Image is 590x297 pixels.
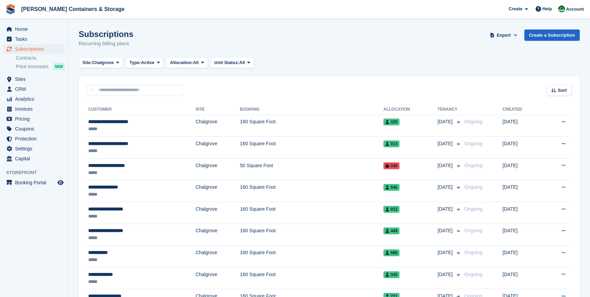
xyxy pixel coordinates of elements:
span: Help [542,5,552,12]
span: Subscriptions [15,44,56,54]
span: 320 [383,119,399,125]
span: Ongoing [464,141,482,146]
span: Sort [558,87,567,94]
td: [DATE] [502,202,542,224]
span: [DATE] [437,184,454,191]
span: Ongoing [464,206,482,212]
span: [DATE] [437,271,454,278]
a: menu [3,134,65,144]
a: Create a Subscription [524,29,580,41]
span: Coupons [15,124,56,134]
th: Created [502,104,542,115]
span: 688 [383,249,399,256]
span: [DATE] [437,140,454,147]
span: All [239,59,245,66]
span: 449 [383,227,399,234]
a: Contracts [16,55,65,61]
span: [DATE] [437,206,454,213]
span: Protection [15,134,56,144]
span: Account [566,6,584,13]
span: CRM [15,84,56,94]
span: Create [509,5,522,12]
span: 012 [383,206,399,213]
h1: Subscriptions [79,29,133,39]
th: Tenancy [437,104,461,115]
img: stora-icon-8386f47178a22dfd0bd8f6a31ec36ba5ce8667c1dd55bd0f319d3a0aa187defe.svg [5,4,16,14]
th: Site [196,104,240,115]
a: menu [3,24,65,34]
span: Export [497,32,511,39]
span: Ongoing [464,119,482,124]
td: 160 Square Foot [240,267,383,289]
span: Ongoing [464,184,482,190]
td: [DATE] [502,158,542,180]
th: Booking [240,104,383,115]
span: [DATE] [437,249,454,256]
td: [DATE] [502,180,542,202]
span: Unit Status: [214,59,239,66]
a: menu [3,114,65,124]
td: 160 Square Foot [240,246,383,268]
span: Ongoing [464,250,482,255]
a: [PERSON_NAME] Containers & Storage [18,3,127,15]
span: Ongoing [464,272,482,277]
a: menu [3,94,65,104]
span: [DATE] [437,227,454,234]
span: Sites [15,74,56,84]
button: Site: Chalgrove [79,57,123,69]
span: 013 [383,140,399,147]
span: Invoices [15,104,56,114]
td: 160 Square Foot [240,180,383,202]
td: [DATE] [502,137,542,159]
a: menu [3,74,65,84]
a: menu [3,104,65,114]
button: Export [489,29,519,41]
span: Settings [15,144,56,153]
a: menu [3,144,65,153]
span: [DATE] [437,162,454,169]
td: [DATE] [502,224,542,246]
td: [DATE] [502,246,542,268]
span: Ongoing [464,228,482,233]
span: Chalgrove [92,59,114,66]
td: 160 Square Foot [240,202,383,224]
a: menu [3,154,65,163]
span: [DATE] [437,118,454,125]
td: Chalgrove [196,115,240,137]
a: Price increases NEW [16,63,65,70]
span: Pricing [15,114,56,124]
span: Site: [82,59,92,66]
span: Type: [130,59,141,66]
td: 160 Square Foot [240,224,383,246]
span: Ongoing [464,163,482,168]
a: menu [3,44,65,54]
div: NEW [53,63,65,70]
td: 160 Square Foot [240,137,383,159]
td: Chalgrove [196,224,240,246]
span: Price increases [16,63,49,70]
span: Allocation: [170,59,193,66]
span: Storefront [6,169,68,176]
a: menu [3,178,65,187]
td: Chalgrove [196,246,240,268]
span: Active [141,59,154,66]
span: 345 [383,271,399,278]
button: Allocation: All [166,57,208,69]
span: 030 [383,162,399,169]
td: 50 Square Foot [240,158,383,180]
span: Capital [15,154,56,163]
a: menu [3,34,65,44]
a: Preview store [56,178,65,187]
th: Customer [87,104,196,115]
td: Chalgrove [196,137,240,159]
td: [DATE] [502,115,542,137]
span: All [193,59,199,66]
td: Chalgrove [196,202,240,224]
td: [DATE] [502,267,542,289]
img: Arjun Preetham [558,5,565,12]
th: Allocation [383,104,437,115]
td: 160 Square Foot [240,115,383,137]
td: Chalgrove [196,180,240,202]
button: Unit Status: All [211,57,254,69]
span: Home [15,24,56,34]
